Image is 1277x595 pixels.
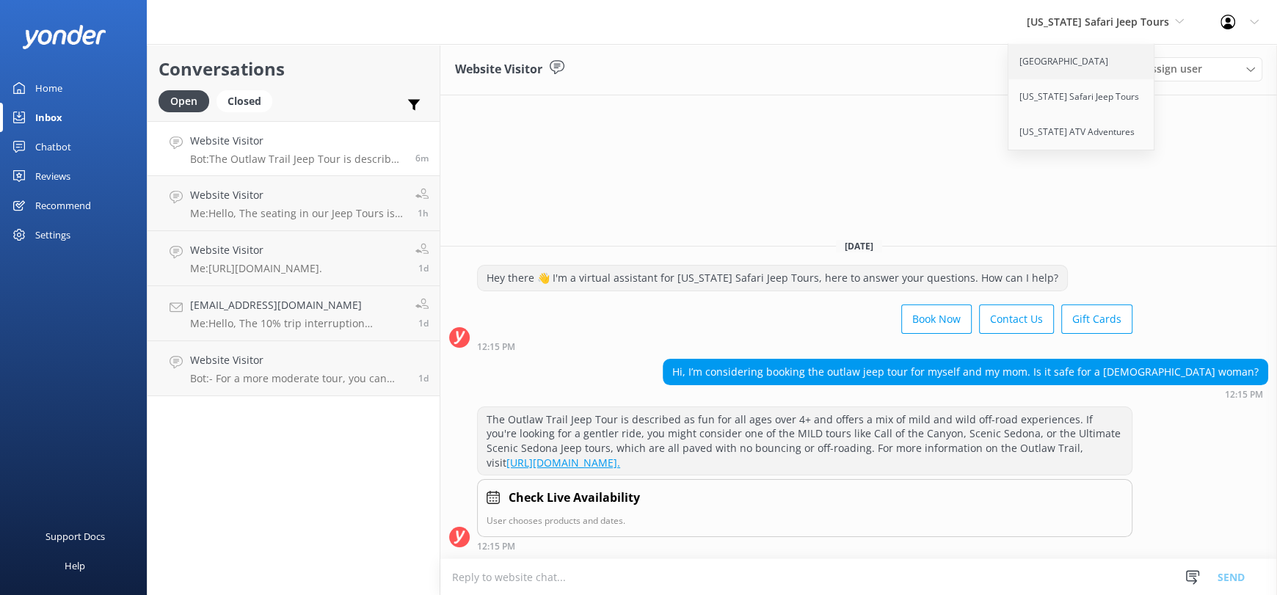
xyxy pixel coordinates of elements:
[35,132,71,161] div: Chatbot
[478,407,1132,475] div: The Outlaw Trail Jeep Tour is described as fun for all ages over 4+ and offers a mix of mild and ...
[1008,44,1155,79] a: [GEOGRAPHIC_DATA]
[1008,114,1155,150] a: [US_STATE] ATV Adventures
[663,359,1267,384] div: Hi, I’m considering booking the outlaw jeep tour for myself and my mom. Is it safe for a [DEMOGRA...
[477,541,1132,551] div: Sep 15 2025 12:15pm (UTC -07:00) America/Phoenix
[478,266,1067,291] div: Hey there 👋 I'm a virtual assistant for [US_STATE] Safari Jeep Tours, here to answer your questio...
[190,352,407,368] h4: Website Visitor
[190,372,407,385] p: Bot: - For a more moderate tour, you can check out our Outback Trail tour, which takes you off-ro...
[415,152,429,164] span: Sep 15 2025 12:15pm (UTC -07:00) America/Phoenix
[506,456,620,470] a: [URL][DOMAIN_NAME].
[148,176,440,231] a: Website VisitorMe:Hello, The seating in our Jeep Tours is facing towards the side of the vehicle,...
[190,297,404,313] h4: [EMAIL_ADDRESS][DOMAIN_NAME]
[663,389,1268,399] div: Sep 15 2025 12:15pm (UTC -07:00) America/Phoenix
[65,551,85,580] div: Help
[190,207,404,220] p: Me: Hello, The seating in our Jeep Tours is facing towards the side of the vehicle, giving you th...
[190,262,322,275] p: Me: [URL][DOMAIN_NAME].
[979,304,1054,334] button: Contact Us
[901,304,972,334] button: Book Now
[217,90,272,112] div: Closed
[159,92,217,109] a: Open
[1061,304,1132,334] button: Gift Cards
[836,240,882,252] span: [DATE]
[35,103,62,132] div: Inbox
[148,286,440,341] a: [EMAIL_ADDRESS][DOMAIN_NAME]Me:Hello, The 10% trip interruption protection allows you to cancel a...
[1138,57,1262,81] div: Assign User
[418,372,429,384] span: Sep 13 2025 05:08pm (UTC -07:00) America/Phoenix
[46,522,105,551] div: Support Docs
[190,133,404,149] h4: Website Visitor
[1008,79,1155,114] a: [US_STATE] Safari Jeep Tours
[35,191,91,220] div: Recommend
[35,220,70,249] div: Settings
[148,121,440,176] a: Website VisitorBot:The Outlaw Trail Jeep Tour is described as fun for all ages over 4+ and offers...
[418,207,429,219] span: Sep 15 2025 10:58am (UTC -07:00) America/Phoenix
[477,341,1132,351] div: Sep 15 2025 12:15pm (UTC -07:00) America/Phoenix
[217,92,280,109] a: Closed
[455,60,542,79] h3: Website Visitor
[487,514,1123,528] p: User chooses products and dates.
[477,542,515,551] strong: 12:15 PM
[190,187,404,203] h4: Website Visitor
[35,73,62,103] div: Home
[148,341,440,396] a: Website VisitorBot:- For a more moderate tour, you can check out our Outback Trail tour, which ta...
[159,55,429,83] h2: Conversations
[22,25,106,49] img: yonder-white-logo.png
[190,153,404,166] p: Bot: The Outlaw Trail Jeep Tour is described as fun for all ages over 4+ and offers a mix of mild...
[1027,15,1169,29] span: [US_STATE] Safari Jeep Tours
[190,317,404,330] p: Me: Hello, The 10% trip interruption protection allows you to cancel all the way up to the time o...
[35,161,70,191] div: Reviews
[159,90,209,112] div: Open
[1145,61,1202,77] span: Assign user
[1225,390,1263,399] strong: 12:15 PM
[477,343,515,351] strong: 12:15 PM
[509,489,640,508] h4: Check Live Availability
[148,231,440,286] a: Website VisitorMe:[URL][DOMAIN_NAME].1d
[418,317,429,329] span: Sep 14 2025 10:34am (UTC -07:00) America/Phoenix
[190,242,322,258] h4: Website Visitor
[418,262,429,274] span: Sep 14 2025 10:35am (UTC -07:00) America/Phoenix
